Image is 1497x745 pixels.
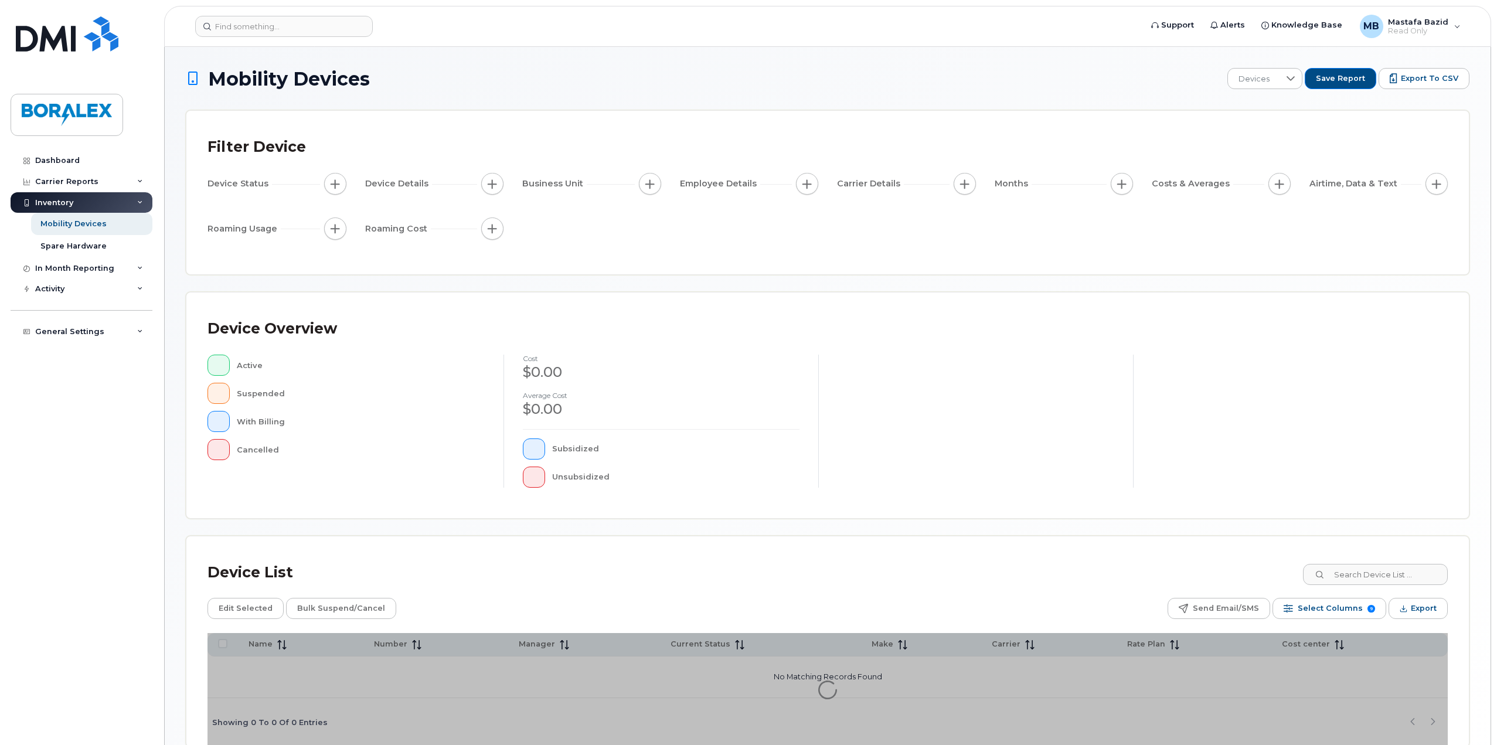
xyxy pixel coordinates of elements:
div: $0.00 [523,362,799,382]
div: With Billing [237,411,485,432]
input: Search Device List ... [1303,564,1448,585]
button: Send Email/SMS [1168,598,1270,619]
button: Export [1389,598,1448,619]
span: Costs & Averages [1152,178,1233,190]
span: Device Details [365,178,432,190]
div: Device Overview [207,314,337,344]
div: Subsidized [552,438,800,460]
span: Months [995,178,1032,190]
button: Save Report [1305,68,1376,89]
span: Mobility Devices [208,69,370,89]
div: Cancelled [237,439,485,460]
button: Edit Selected [207,598,284,619]
span: Bulk Suspend/Cancel [297,600,385,617]
h4: cost [523,355,799,362]
h4: Average cost [523,392,799,399]
div: Device List [207,557,293,588]
span: Devices [1228,69,1280,90]
button: Bulk Suspend/Cancel [286,598,396,619]
span: 9 [1367,605,1375,613]
div: Active [237,355,485,376]
span: Export [1411,600,1437,617]
button: Export to CSV [1379,68,1469,89]
span: Device Status [207,178,272,190]
span: Airtime, Data & Text [1309,178,1401,190]
span: Carrier Details [837,178,904,190]
span: Roaming Cost [365,223,431,235]
div: Suspended [237,383,485,404]
div: Unsubsidized [552,467,800,488]
div: Filter Device [207,132,306,162]
span: Save Report [1316,73,1365,84]
span: Select Columns [1298,600,1363,617]
span: Send Email/SMS [1193,600,1259,617]
div: $0.00 [523,399,799,419]
span: Roaming Usage [207,223,281,235]
span: Employee Details [680,178,760,190]
button: Select Columns 9 [1273,598,1386,619]
span: Edit Selected [219,600,273,617]
span: Business Unit [522,178,587,190]
span: Export to CSV [1401,73,1458,84]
